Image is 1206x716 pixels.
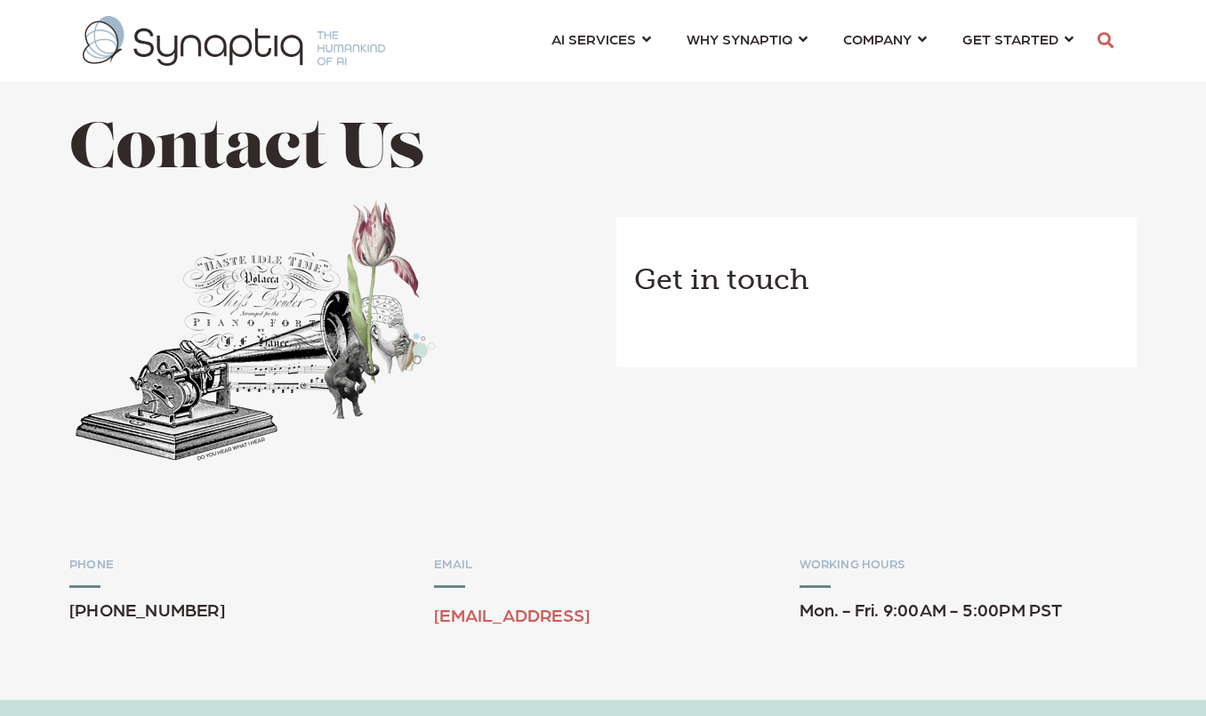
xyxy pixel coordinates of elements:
span: WHY SYNAPTIQ [687,27,792,51]
img: synaptiq logo-1 [83,16,385,66]
a: COMPANY [843,22,927,55]
span: PHONE [69,556,114,570]
a: AI SERVICES [551,22,651,55]
span: [PHONE_NUMBER] [69,599,225,620]
span: WORKING HOURS [800,556,906,570]
span: GET STARTED [962,27,1058,51]
nav: menu [534,9,1091,73]
h1: Contact Us [69,117,590,187]
a: GET STARTED [962,22,1073,55]
img: Collage of phonograph, flowers, and elephant and a hand [69,195,438,468]
a: WHY SYNAPTIQ [687,22,808,55]
span: EMAIL [434,556,473,570]
h3: Get in touch [634,261,1119,299]
span: AI SERVICES [551,27,636,51]
span: Mon. - Fri. 9:00AM - 5:00PM PST [800,599,1063,620]
a: [EMAIL_ADDRESS] [434,604,590,625]
span: COMPANY [843,27,912,51]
